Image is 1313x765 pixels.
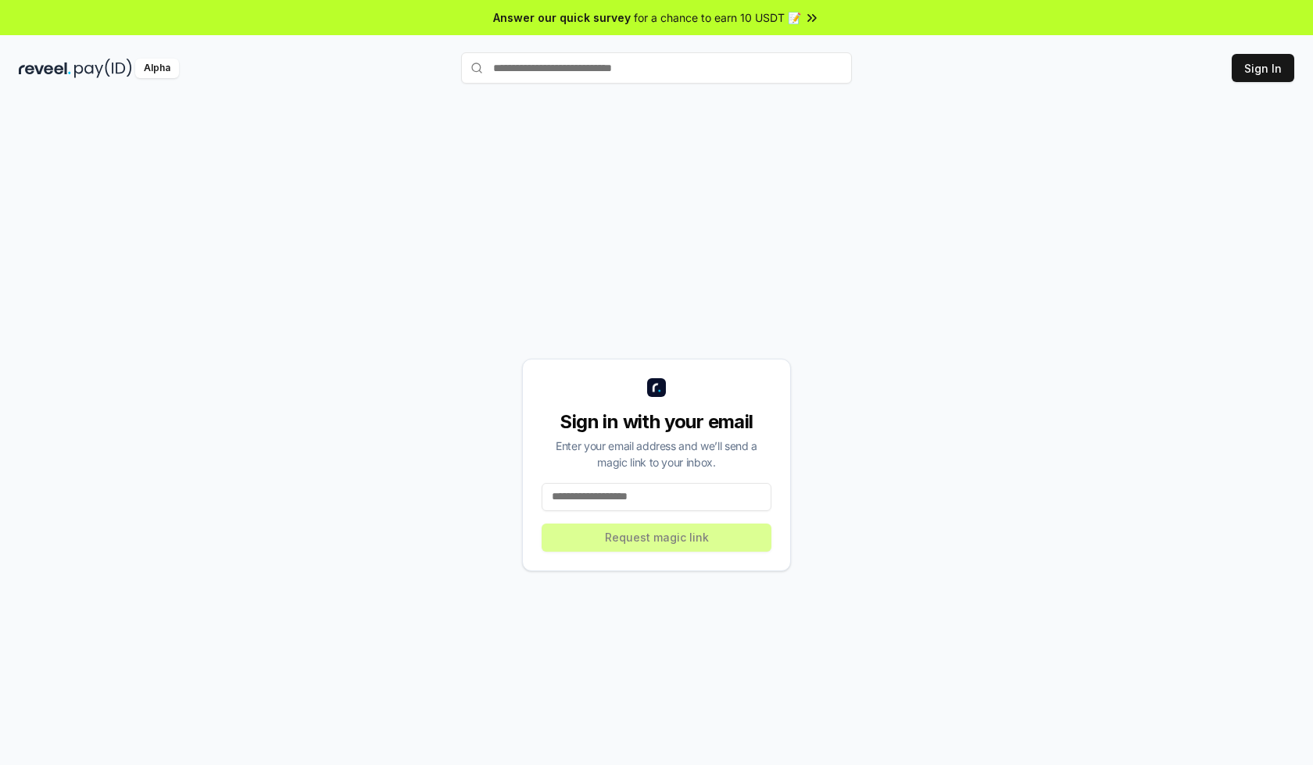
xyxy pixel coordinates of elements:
[542,409,771,434] div: Sign in with your email
[493,9,631,26] span: Answer our quick survey
[647,378,666,397] img: logo_small
[1232,54,1294,82] button: Sign In
[19,59,71,78] img: reveel_dark
[634,9,801,26] span: for a chance to earn 10 USDT 📝
[135,59,179,78] div: Alpha
[542,438,771,470] div: Enter your email address and we’ll send a magic link to your inbox.
[74,59,132,78] img: pay_id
